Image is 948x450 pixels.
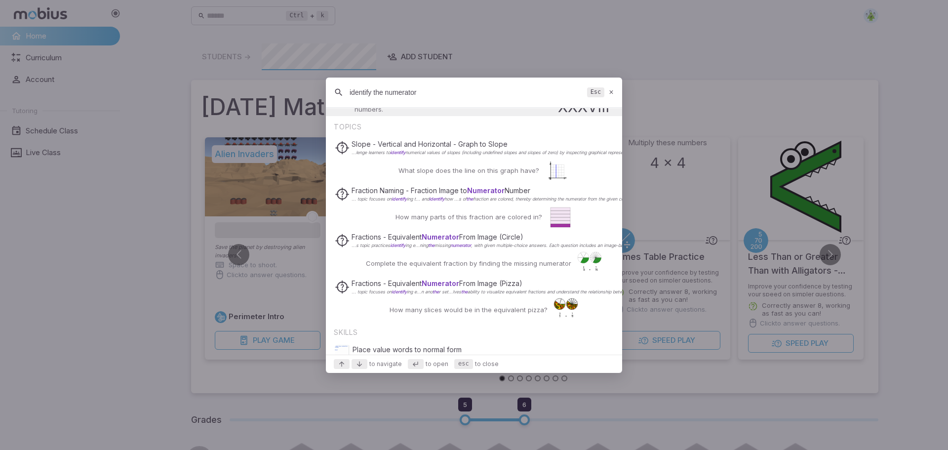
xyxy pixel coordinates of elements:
[407,289,439,294] span: ing e...n ano
[563,178,564,180] text: 5
[461,289,468,294] span: the
[392,196,407,202] span: identify
[352,243,405,248] span: ...s topic practices
[335,345,351,361] img: Place value words to normal form
[426,360,448,368] span: to open
[565,176,567,179] text: x
[595,269,598,271] text: 18
[352,196,407,202] span: ... topic focuses on
[369,360,402,368] span: to navigate
[390,150,405,155] span: identify
[326,322,622,341] div: SKILLS
[475,360,499,368] span: to close
[395,212,542,222] p: How many parts of this fraction are colored in?
[589,268,591,271] text: =
[407,196,444,202] span: ing t... and
[467,186,505,195] span: Numerator
[559,315,561,318] text: 5
[550,161,552,164] text: y
[587,87,604,97] kbd: Esc
[352,279,459,287] span: Fractions - Equivalent
[583,266,585,269] text: 2
[439,289,468,294] span: r set...lves
[326,108,622,354] div: Suggestions
[428,243,434,248] span: the
[450,243,471,248] span: numerator
[405,243,434,248] span: ing e...ning
[326,116,622,136] div: TOPICS
[467,196,473,202] span: the
[549,179,550,181] text: 0
[422,279,459,287] span: Numerator
[444,196,473,202] span: how ...s of
[434,243,471,248] span: missing
[422,233,459,241] span: Numerator
[352,150,405,155] span: ...lenge learners to
[565,315,567,317] text: =
[352,233,459,241] span: Fractions - Equivalent
[352,289,407,294] span: ... topic focuses on
[550,164,551,165] text: 5
[559,313,561,315] text: 3
[429,196,444,202] span: identify
[390,305,548,315] p: How many slices would be in the equivalent pizza?
[583,269,585,271] text: 6
[352,186,505,195] span: Fraction Naming - Fraction Image to
[366,258,571,268] p: Complete the equivalent fraction by finding the missing numerator
[571,315,574,318] text: 15
[353,345,559,355] p: Place value words to normal form
[433,289,439,294] span: the
[392,289,407,294] span: identify
[595,266,596,269] text: ?
[572,313,573,315] text: ?
[390,243,405,248] span: identify
[454,359,473,369] kbd: esc
[398,165,539,175] p: What slope does the line on this graph have?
